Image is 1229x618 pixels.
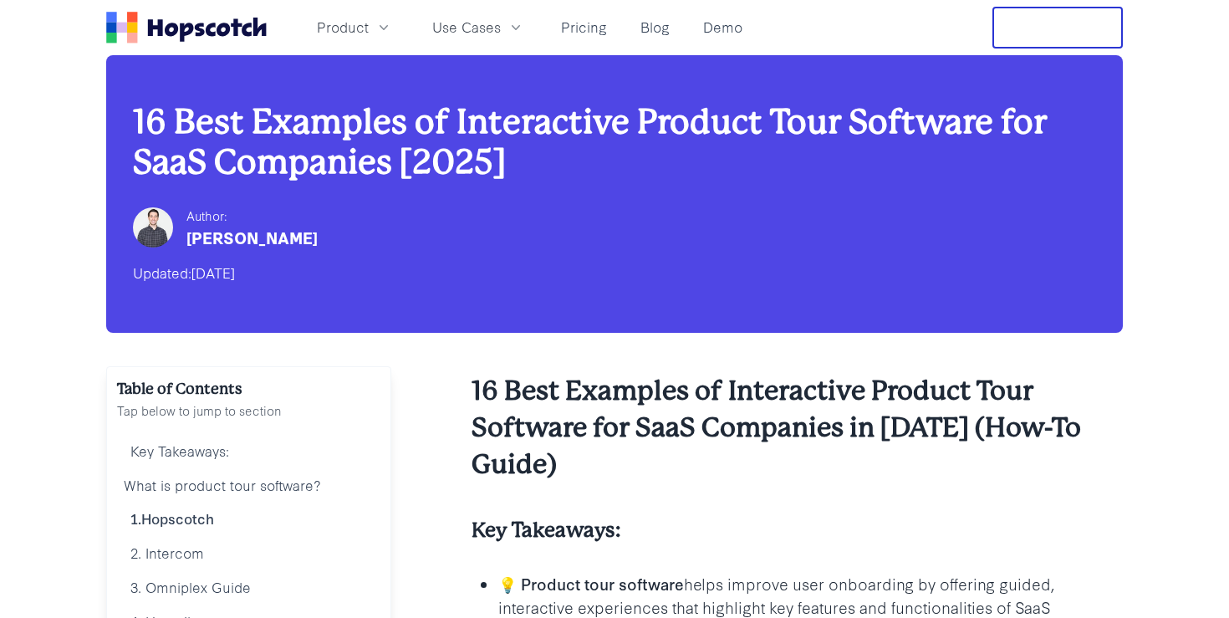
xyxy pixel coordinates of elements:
[186,206,318,226] div: Author:
[117,401,380,421] p: Tap below to jump to section
[106,12,267,43] a: Home
[117,377,380,401] h2: Table of Contents
[498,572,684,595] b: 💡 Product tour software
[317,17,369,38] span: Product
[696,13,749,41] a: Demo
[133,259,1096,286] div: Updated:
[634,13,676,41] a: Blog
[133,207,173,248] img: Mark Spera
[141,508,214,528] a: Hopscotch
[432,17,501,38] span: Use Cases
[472,517,1123,544] h4: Key Takeaways:
[422,13,534,41] button: Use Cases
[554,13,614,41] a: Pricing
[117,536,380,570] a: 2. Intercom
[117,570,380,605] a: 3. Omniplex Guide
[117,434,380,468] a: Key Takeaways:
[992,7,1123,49] button: Free Trial
[472,373,1123,483] h2: 16 Best Examples of Interactive Product Tour Software for SaaS Companies in [DATE] (How-To Guide)
[130,508,141,528] b: 1.
[117,502,380,536] a: 1.Hopscotch
[186,226,318,249] div: [PERSON_NAME]
[191,263,235,282] time: [DATE]
[117,468,380,503] a: What is product tour software?
[307,13,402,41] button: Product
[133,102,1096,182] h1: 16 Best Examples of Interactive Product Tour Software for SaaS Companies [2025]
